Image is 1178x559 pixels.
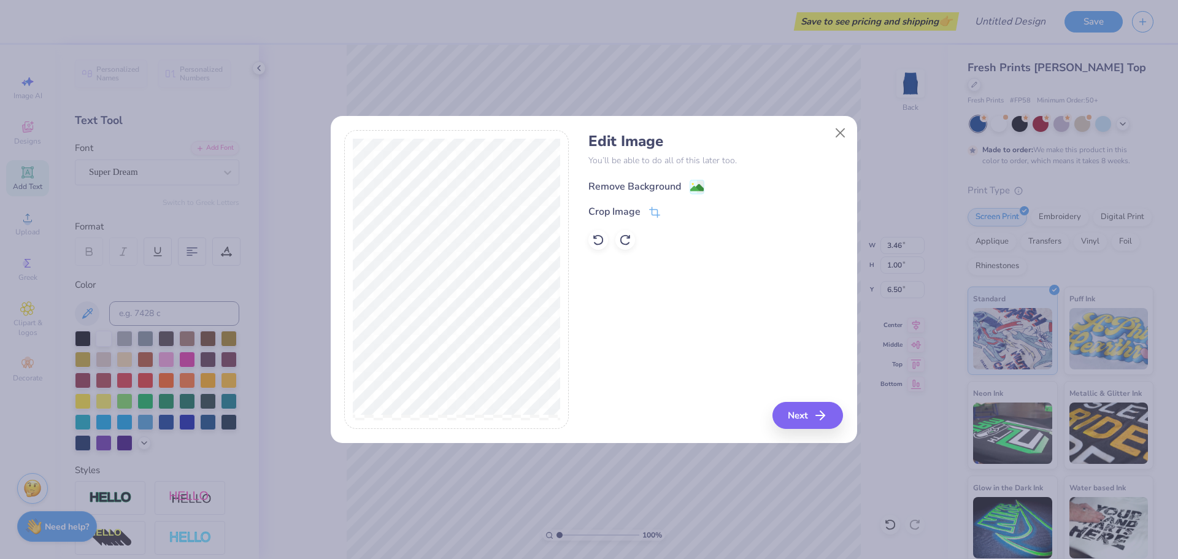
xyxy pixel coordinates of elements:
h4: Edit Image [588,133,843,150]
div: Remove Background [588,179,681,194]
button: Next [772,402,843,429]
p: You’ll be able to do all of this later too. [588,154,843,167]
button: Close [828,121,852,145]
div: Crop Image [588,204,641,219]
